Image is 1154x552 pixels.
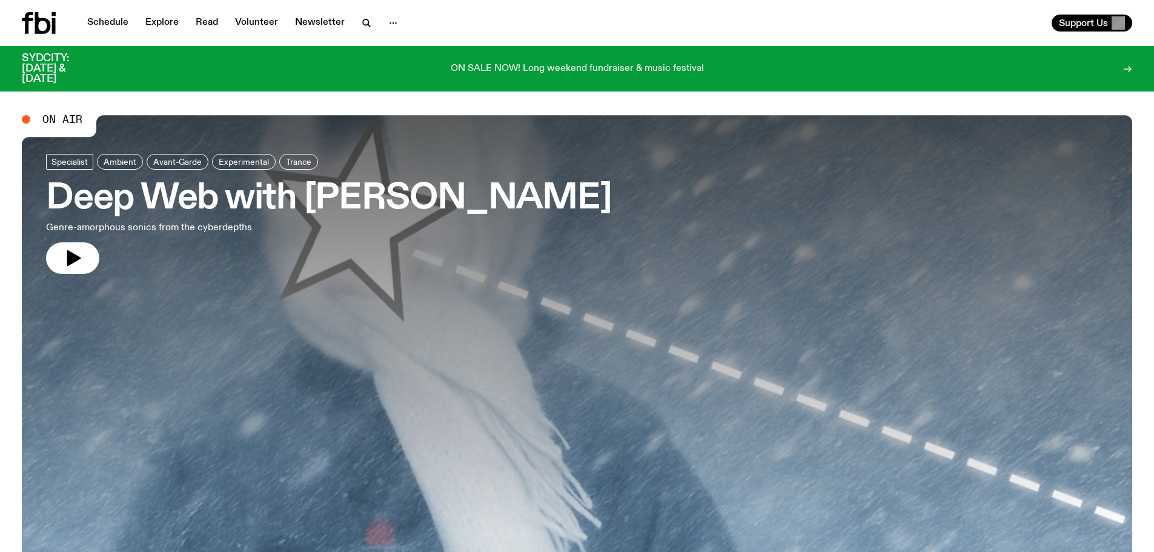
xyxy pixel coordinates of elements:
a: Volunteer [228,15,285,32]
span: On Air [42,114,82,125]
a: Ambient [97,154,143,170]
button: Support Us [1052,15,1132,32]
a: Specialist [46,154,93,170]
h3: Deep Web with [PERSON_NAME] [46,182,612,216]
span: Avant-Garde [153,157,202,166]
a: Read [188,15,225,32]
p: ON SALE NOW! Long weekend fundraiser & music festival [451,64,704,75]
a: Trance [279,154,318,170]
a: Deep Web with [PERSON_NAME]Genre-amorphous sonics from the cyberdepths [46,154,612,274]
span: Specialist [51,157,88,166]
a: Newsletter [288,15,352,32]
span: Support Us [1059,18,1108,28]
a: Explore [138,15,186,32]
h3: SYDCITY: [DATE] & [DATE] [22,53,99,84]
span: Trance [286,157,311,166]
a: Experimental [212,154,276,170]
p: Genre-amorphous sonics from the cyberdepths [46,221,356,235]
a: Avant-Garde [147,154,208,170]
span: Ambient [104,157,136,166]
span: Experimental [219,157,269,166]
a: Schedule [80,15,136,32]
